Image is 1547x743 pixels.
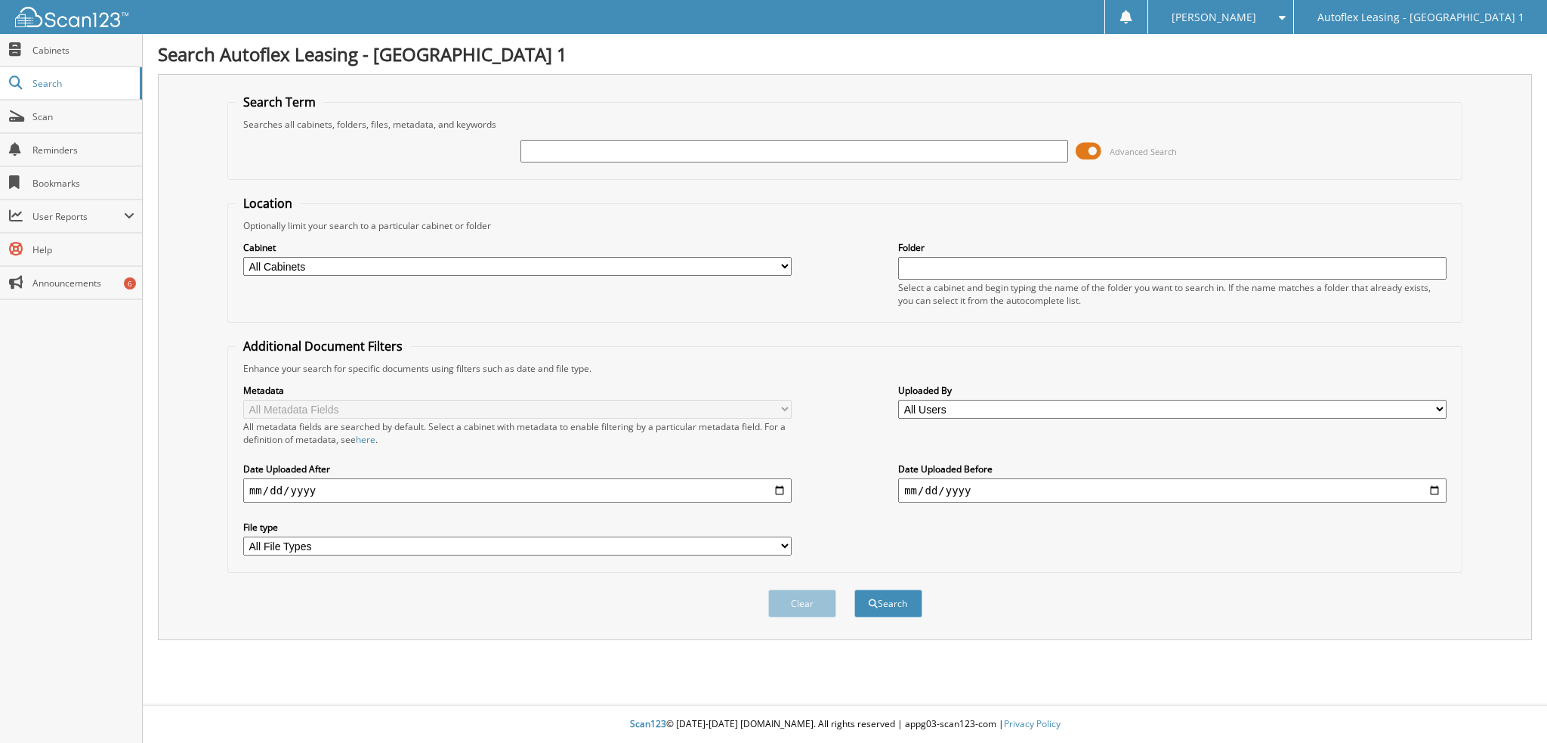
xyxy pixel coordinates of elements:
div: © [DATE]-[DATE] [DOMAIN_NAME]. All rights reserved | appg03-scan123-com | [143,706,1547,743]
button: Search [854,590,922,618]
div: Optionally limit your search to a particular cabinet or folder [236,219,1454,232]
label: Cabinet [243,241,792,254]
label: Date Uploaded After [243,463,792,475]
div: All metadata fields are searched by default. Select a cabinet with metadata to enable filtering b... [243,420,792,446]
span: Cabinets [32,44,134,57]
label: Date Uploaded Before [898,463,1447,475]
input: start [243,478,792,503]
legend: Location [236,195,300,212]
span: Autoflex Leasing - [GEOGRAPHIC_DATA] 1 [1317,13,1524,22]
div: Select a cabinet and begin typing the name of the folder you want to search in. If the name match... [898,281,1447,307]
div: Enhance your search for specific documents using filters such as date and file type. [236,362,1454,375]
span: Advanced Search [1110,146,1177,157]
span: Search [32,77,132,90]
input: end [898,478,1447,503]
label: Uploaded By [898,384,1447,397]
label: Folder [898,241,1447,254]
span: Scan123 [630,717,666,730]
span: Help [32,243,134,256]
div: Searches all cabinets, folders, files, metadata, and keywords [236,118,1454,131]
img: scan123-logo-white.svg [15,7,128,27]
legend: Additional Document Filters [236,338,410,354]
span: User Reports [32,210,124,223]
span: Scan [32,110,134,123]
a: Privacy Policy [1004,717,1061,730]
div: 6 [124,277,136,289]
span: [PERSON_NAME] [1172,13,1256,22]
a: here [356,433,375,446]
legend: Search Term [236,94,323,110]
span: Announcements [32,277,134,289]
span: Reminders [32,144,134,156]
span: Bookmarks [32,177,134,190]
label: Metadata [243,384,792,397]
h1: Search Autoflex Leasing - [GEOGRAPHIC_DATA] 1 [158,42,1532,67]
label: File type [243,521,792,534]
button: Clear [768,590,836,618]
